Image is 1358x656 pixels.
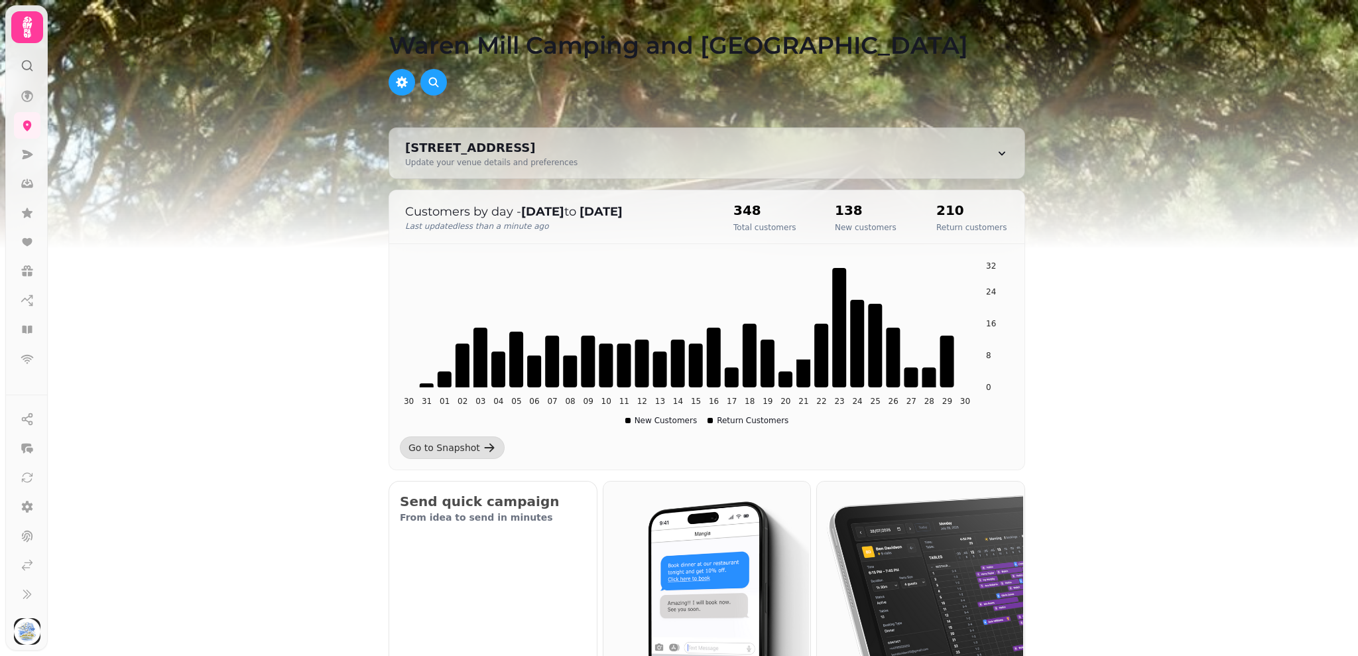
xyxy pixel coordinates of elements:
p: Last updated less than a minute ago [405,221,707,231]
h2: 348 [733,201,796,220]
tspan: 20 [780,397,790,406]
tspan: 27 [906,397,916,406]
tspan: 31 [422,397,432,406]
div: Update your venue details and preferences [405,157,578,168]
tspan: 32 [986,261,996,271]
strong: [DATE] [521,204,564,219]
tspan: 11 [619,397,629,406]
tspan: 13 [655,397,665,406]
tspan: 26 [889,397,898,406]
h2: 138 [835,201,896,220]
tspan: 05 [511,397,521,406]
tspan: 15 [691,397,701,406]
tspan: 14 [673,397,683,406]
div: Return Customers [708,415,788,426]
p: Customers by day - to [405,202,707,221]
div: New Customers [625,415,698,426]
tspan: 23 [834,397,844,406]
tspan: 06 [529,397,539,406]
tspan: 8 [986,351,991,360]
img: User avatar [14,618,40,645]
tspan: 21 [798,397,808,406]
tspan: 28 [924,397,934,406]
tspan: 30 [404,397,414,406]
tspan: 09 [584,397,593,406]
tspan: 12 [637,397,647,406]
tspan: 18 [745,397,755,406]
tspan: 17 [727,397,737,406]
tspan: 24 [852,397,862,406]
tspan: 30 [960,397,970,406]
tspan: 24 [986,287,996,296]
h2: 210 [936,201,1007,220]
tspan: 10 [601,397,611,406]
strong: [DATE] [580,204,623,219]
p: From idea to send in minutes [400,511,586,524]
div: Go to Snapshot [408,441,480,454]
p: Total customers [733,222,796,233]
a: Go to Snapshot [400,436,505,459]
tspan: 08 [565,397,575,406]
tspan: 16 [709,397,719,406]
tspan: 0 [986,383,991,392]
tspan: 04 [493,397,503,406]
div: [STREET_ADDRESS] [405,139,578,157]
tspan: 07 [547,397,557,406]
tspan: 03 [475,397,485,406]
h2: Send quick campaign [400,492,586,511]
tspan: 25 [871,397,881,406]
tspan: 02 [458,397,467,406]
p: New customers [835,222,896,233]
p: Return customers [936,222,1007,233]
tspan: 29 [942,397,952,406]
tspan: 16 [986,319,996,328]
tspan: 01 [440,397,450,406]
tspan: 19 [763,397,772,406]
tspan: 22 [816,397,826,406]
button: User avatar [11,618,43,645]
